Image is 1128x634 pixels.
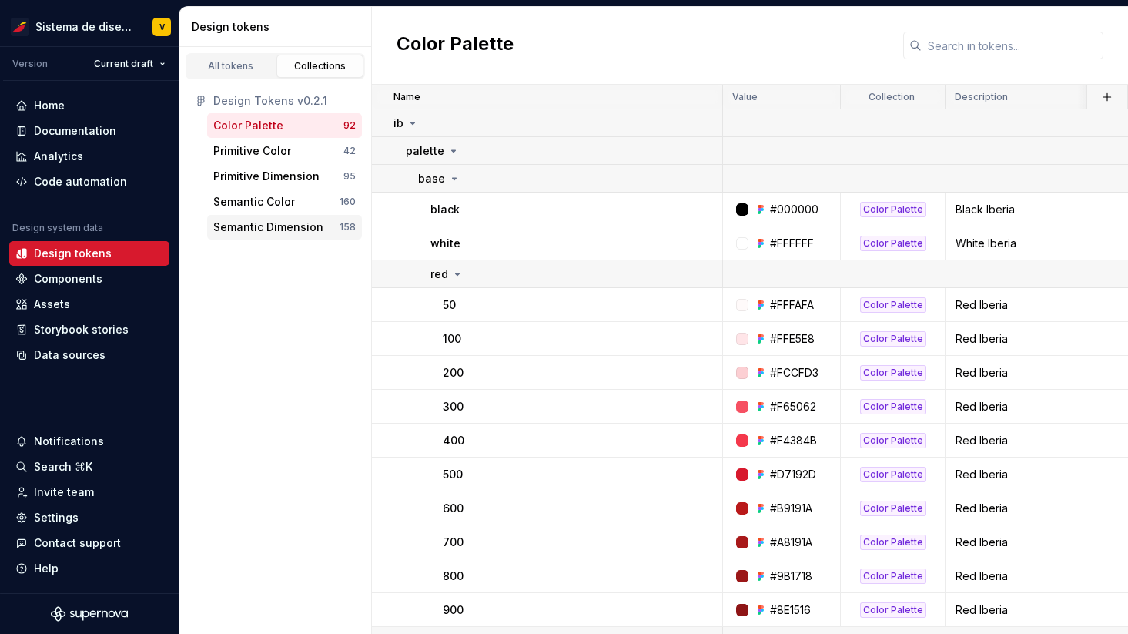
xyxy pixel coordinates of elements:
[860,433,926,448] div: Color Palette
[9,480,169,505] a: Invite team
[343,170,356,183] div: 95
[34,485,94,500] div: Invite team
[9,531,169,555] button: Contact support
[430,202,460,217] p: black
[34,322,129,337] div: Storybook stories
[443,535,464,550] p: 700
[393,116,403,131] p: ib
[213,118,283,133] div: Color Palette
[418,171,445,186] p: base
[340,221,356,233] div: 158
[955,91,1008,103] p: Description
[770,297,814,313] div: #FFFAFA
[443,569,464,584] p: 800
[430,267,448,282] p: red
[9,267,169,291] a: Components
[732,91,758,103] p: Value
[443,365,464,381] p: 200
[430,236,460,251] p: white
[9,169,169,194] a: Code automation
[94,58,153,70] span: Current draft
[34,271,102,287] div: Components
[340,196,356,208] div: 160
[393,91,420,103] p: Name
[213,220,323,235] div: Semantic Dimension
[860,365,926,381] div: Color Palette
[397,32,514,59] h2: Color Palette
[443,433,464,448] p: 400
[770,236,814,251] div: #FFFFFF
[34,434,104,449] div: Notifications
[51,606,128,622] svg: Supernova Logo
[159,21,165,33] div: V
[34,459,92,475] div: Search ⌘K
[87,53,172,75] button: Current draft
[860,202,926,217] div: Color Palette
[343,119,356,132] div: 92
[207,139,362,163] button: Primitive Color42
[9,93,169,118] a: Home
[34,297,70,312] div: Assets
[443,501,464,516] p: 600
[35,19,134,35] div: Sistema de diseño Iberia
[443,297,456,313] p: 50
[34,347,105,363] div: Data sources
[207,190,362,214] button: Semantic Color160
[9,241,169,266] a: Design tokens
[860,331,926,347] div: Color Palette
[860,569,926,584] div: Color Palette
[3,10,176,43] button: Sistema de diseño IberiaV
[9,556,169,581] button: Help
[443,602,464,618] p: 900
[34,510,79,525] div: Settings
[770,399,816,414] div: #F65062
[770,433,817,448] div: #F4384B
[860,236,926,251] div: Color Palette
[860,467,926,482] div: Color Palette
[34,246,112,261] div: Design tokens
[770,535,812,550] div: #A8191A
[12,58,48,70] div: Version
[12,222,103,234] div: Design system data
[770,202,818,217] div: #000000
[213,169,320,184] div: Primitive Dimension
[207,164,362,189] button: Primitive Dimension95
[34,149,83,164] div: Analytics
[860,535,926,550] div: Color Palette
[860,297,926,313] div: Color Palette
[860,399,926,414] div: Color Palette
[282,60,359,72] div: Collections
[9,343,169,367] a: Data sources
[213,194,295,210] div: Semantic Color
[770,569,812,584] div: #9B1718
[213,93,356,109] div: Design Tokens v0.2.1
[207,215,362,240] button: Semantic Dimension158
[213,143,291,159] div: Primitive Color
[9,317,169,342] a: Storybook stories
[9,292,169,317] a: Assets
[922,32,1103,59] input: Search in tokens...
[34,174,127,190] div: Code automation
[34,98,65,113] div: Home
[207,113,362,138] button: Color Palette92
[770,365,818,381] div: #FCCFD3
[34,561,59,576] div: Help
[34,123,116,139] div: Documentation
[770,501,812,516] div: #B9191A
[9,144,169,169] a: Analytics
[34,535,121,551] div: Contact support
[9,119,169,143] a: Documentation
[860,602,926,618] div: Color Palette
[443,331,461,347] p: 100
[9,505,169,530] a: Settings
[11,18,29,36] img: 55604660-494d-44a9-beb2-692398e9940a.png
[9,455,169,479] button: Search ⌘K
[770,467,816,482] div: #D7192D
[9,429,169,454] button: Notifications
